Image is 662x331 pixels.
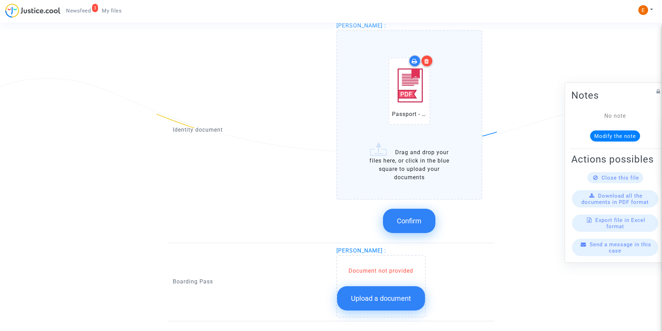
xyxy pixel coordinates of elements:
[336,22,386,29] span: [PERSON_NAME] :
[66,8,91,14] span: Newsfeed
[571,89,659,101] h2: Notes
[92,4,98,12] div: 3
[383,209,435,233] button: Confirm
[173,125,326,134] p: Identity document
[397,217,422,225] span: Confirm
[581,192,649,205] span: Download all the documents in PDF format
[60,6,96,16] a: 3Newsfeed
[102,8,122,14] span: My files
[595,217,645,229] span: Export file in Excel format
[351,294,411,303] span: Upload a document
[582,111,648,120] div: No note
[96,6,127,16] a: My files
[590,241,651,254] span: Send a message in this case
[602,174,639,181] span: Close this file
[336,247,386,254] span: [PERSON_NAME] :
[590,130,640,141] button: Modify the note
[173,277,326,286] p: Boarding Pass
[337,286,425,311] button: Upload a document
[5,3,60,18] img: jc-logo.svg
[571,153,659,165] h2: Actions possibles
[638,5,648,15] img: ACg8ocIeiFvHKe4dA5oeRFd_CiCnuxWUEc1A2wYhRJE3TTWt=s96-c
[337,267,425,275] div: Document not provided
